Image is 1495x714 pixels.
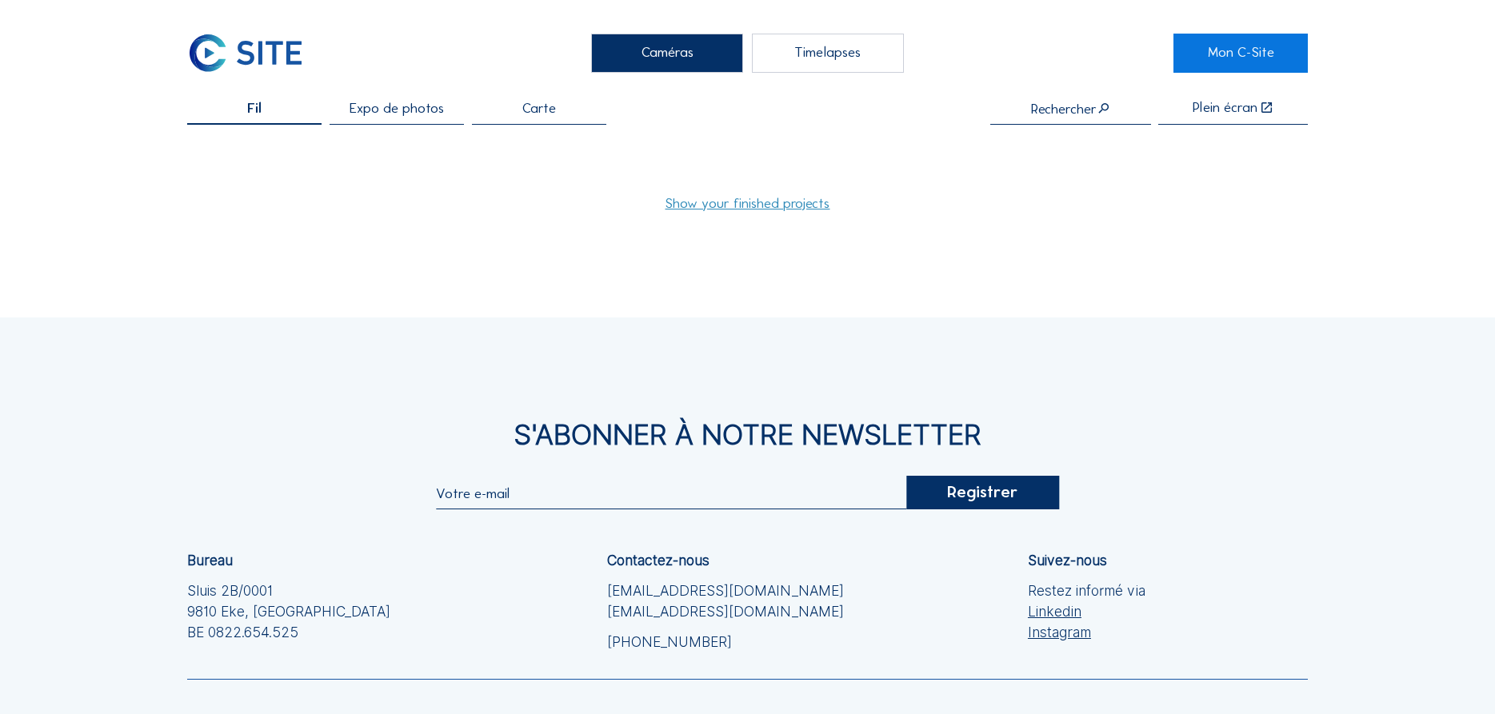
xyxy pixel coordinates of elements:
div: Caméras [591,34,744,73]
a: Linkedin [1028,601,1145,622]
div: Registrer [907,476,1060,509]
img: C-SITE Logo [187,34,305,73]
div: Bureau [187,553,233,567]
a: Instagram [1028,622,1145,643]
div: Sluis 2B/0001 9810 Eke, [GEOGRAPHIC_DATA] BE 0822.654.525 [187,580,390,643]
span: Fil [247,102,262,115]
input: Votre e-mail [436,485,907,502]
a: Mon C-Site [1173,34,1308,73]
a: [EMAIL_ADDRESS][DOMAIN_NAME] [607,580,844,601]
div: Timelapses [752,34,905,73]
a: C-SITE Logo [187,34,322,73]
div: S'Abonner à notre newsletter [187,421,1309,449]
a: Show your finished projects [665,197,829,210]
a: [EMAIL_ADDRESS][DOMAIN_NAME] [607,601,844,622]
span: Carte [522,102,556,115]
div: Suivez-nous [1028,553,1107,567]
div: Plein écran [1193,101,1257,115]
a: [PHONE_NUMBER] [607,632,844,652]
div: Contactez-nous [607,553,710,567]
span: Expo de photos [350,102,444,115]
div: Restez informé via [1028,580,1145,643]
